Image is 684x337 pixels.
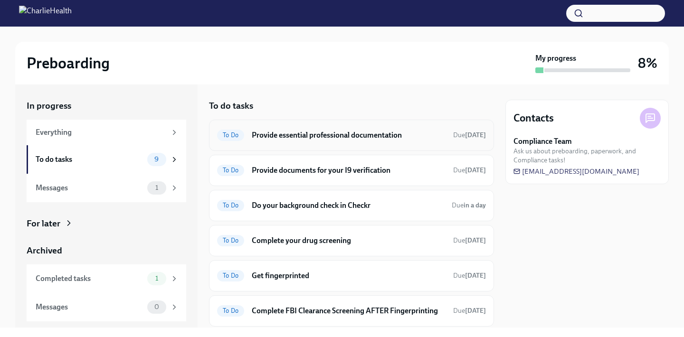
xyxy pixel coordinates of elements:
span: Ask us about preboarding, paperwork, and Compliance tasks! [513,147,661,165]
span: To Do [217,307,244,314]
h6: Complete your drug screening [252,235,446,246]
span: September 7th, 2025 09:00 [453,306,486,315]
span: To Do [217,167,244,174]
span: Due [453,236,486,244]
a: To DoGet fingerprintedDue[DATE] [217,268,486,283]
a: Messages1 [27,174,186,202]
strong: [DATE] [465,131,486,139]
div: Completed tasks [36,273,143,284]
span: Due [453,307,486,315]
a: To do tasks9 [27,145,186,174]
div: Messages [36,302,143,312]
h3: 8% [638,55,657,72]
h6: Complete FBI Clearance Screening AFTER Fingerprinting [252,306,446,316]
a: To DoComplete FBI Clearance Screening AFTER FingerprintingDue[DATE] [217,303,486,318]
strong: [DATE] [465,307,486,315]
h2: Preboarding [27,54,110,73]
span: 1 [150,275,164,282]
strong: [DATE] [465,166,486,174]
a: To DoComplete your drug screeningDue[DATE] [217,233,486,248]
span: Due [453,131,486,139]
h5: To do tasks [209,100,253,112]
h6: Provide documents for your I9 verification [252,165,446,176]
a: To DoProvide documents for your I9 verificationDue[DATE] [217,163,486,178]
span: Due [452,201,486,209]
a: Everything [27,120,186,145]
h6: Provide essential professional documentation [252,130,446,140]
span: To Do [217,202,244,209]
h4: Contacts [513,111,554,125]
a: In progress [27,100,186,112]
div: Everything [36,127,166,138]
span: September 4th, 2025 09:00 [453,166,486,175]
span: September 4th, 2025 09:00 [453,236,486,245]
a: Archived [27,244,186,257]
h6: Do your background check in Checkr [252,200,444,211]
span: September 3rd, 2025 09:00 [453,131,486,140]
a: Messages0 [27,293,186,321]
div: To do tasks [36,154,143,165]
span: Due [453,271,486,280]
span: To Do [217,237,244,244]
h6: Get fingerprinted [252,271,446,281]
img: CharlieHealth [19,6,72,21]
a: For later [27,217,186,230]
strong: [DATE] [465,271,486,280]
span: August 31st, 2025 09:00 [452,201,486,210]
a: Completed tasks1 [27,264,186,293]
a: [EMAIL_ADDRESS][DOMAIN_NAME] [513,167,639,176]
span: Due [453,166,486,174]
span: 0 [149,303,165,310]
span: To Do [217,272,244,279]
span: 9 [149,156,164,163]
span: To Do [217,131,244,139]
a: To DoProvide essential professional documentationDue[DATE] [217,128,486,143]
span: 1 [150,184,164,191]
a: To DoDo your background check in CheckrDuein a day [217,198,486,213]
strong: Compliance Team [513,136,572,147]
strong: My progress [535,53,576,64]
div: For later [27,217,60,230]
strong: [DATE] [465,236,486,244]
strong: in a day [464,201,486,209]
div: Messages [36,183,143,193]
span: September 4th, 2025 09:00 [453,271,486,280]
